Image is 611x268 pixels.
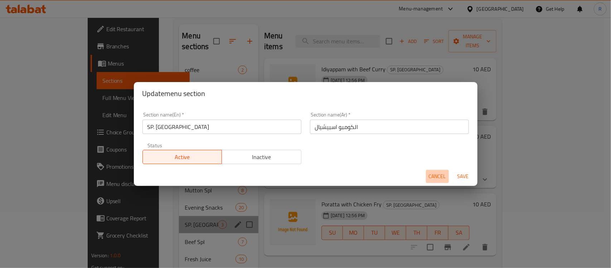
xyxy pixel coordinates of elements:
[426,170,449,183] button: Cancel
[429,172,446,181] span: Cancel
[310,120,469,134] input: Please enter section name(ar)
[142,88,469,99] h2: Update menu section
[142,150,222,164] button: Active
[222,150,301,164] button: Inactive
[452,170,475,183] button: Save
[455,172,472,181] span: Save
[225,152,299,162] span: Inactive
[146,152,219,162] span: Active
[142,120,301,134] input: Please enter section name(en)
